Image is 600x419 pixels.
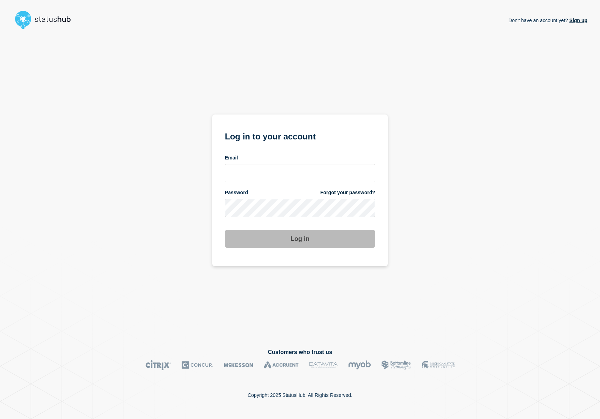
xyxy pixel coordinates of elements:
[264,360,299,370] img: Accruent logo
[13,8,79,31] img: StatusHub logo
[320,189,375,196] a: Forgot your password?
[225,129,375,142] h1: Log in to your account
[225,189,248,196] span: Password
[13,349,587,355] h2: Customers who trust us
[225,155,238,161] span: Email
[248,392,352,398] p: Copyright 2025 StatusHub. All Rights Reserved.
[309,360,338,370] img: DataVita logo
[224,360,253,370] img: McKesson logo
[568,18,587,23] a: Sign up
[348,360,371,370] img: myob logo
[381,360,411,370] img: Bottomline logo
[225,230,375,248] button: Log in
[225,199,375,217] input: password input
[225,164,375,182] input: email input
[422,360,455,370] img: MSU logo
[145,360,171,370] img: Citrix logo
[182,360,213,370] img: Concur logo
[508,12,587,29] p: Don't have an account yet?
